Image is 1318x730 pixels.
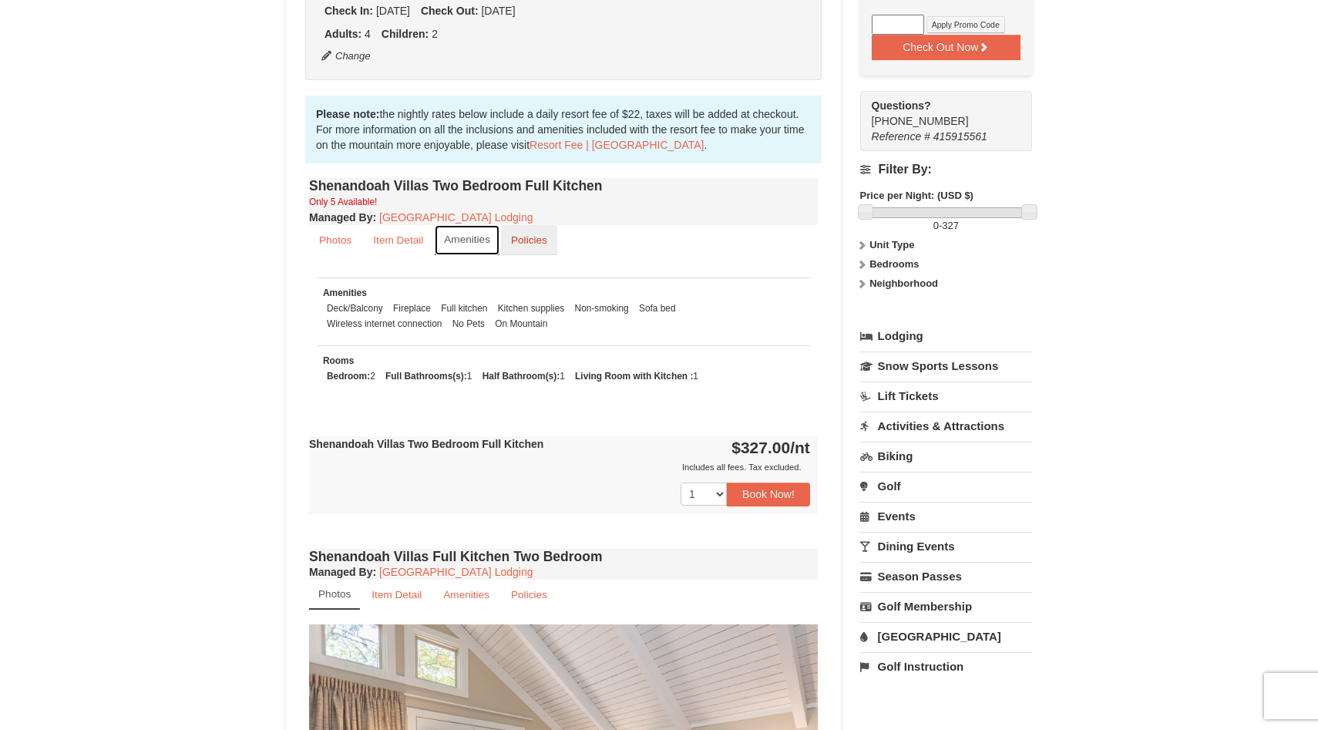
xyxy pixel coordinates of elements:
a: Golf [860,472,1032,500]
strong: Shenandoah Villas Two Bedroom Full Kitchen [309,438,543,450]
strong: Bedrooms [869,258,919,270]
strong: Please note: [316,108,379,120]
a: Golf Membership [860,592,1032,621]
strong: $327.00 [731,439,810,456]
span: 2 [432,28,438,40]
a: Resort Fee | [GEOGRAPHIC_DATA] [530,139,704,151]
label: - [860,218,1032,234]
strong: Bedroom: [327,371,370,382]
li: Fireplace [389,301,435,316]
span: Managed By [309,566,372,578]
li: 2 [323,368,379,384]
a: Photos [309,580,360,610]
span: 415915561 [933,130,987,143]
div: the nightly rates below include a daily resort fee of $22, taxes will be added at checkout. For m... [305,96,822,163]
span: [DATE] [376,5,410,17]
span: Reference # [872,130,930,143]
strong: Price per Night: (USD $) [860,190,973,201]
small: Amenities [323,288,367,298]
small: Photos [318,588,351,600]
a: Lift Tickets [860,382,1032,410]
small: Only 5 Available! [309,197,377,207]
span: [DATE] [481,5,515,17]
a: Events [860,502,1032,530]
a: Photos [309,225,361,255]
li: 1 [479,368,569,384]
a: Policies [501,225,557,255]
small: Policies [511,589,547,600]
li: Non-smoking [571,301,633,316]
li: 1 [382,368,476,384]
li: Sofa bed [635,301,680,316]
small: Photos [319,234,351,246]
a: [GEOGRAPHIC_DATA] Lodging [379,211,533,224]
div: Includes all fees. Tax excluded. [309,459,810,475]
h4: Filter By: [860,163,1032,177]
li: Wireless internet connection [323,316,445,331]
a: Activities & Attractions [860,412,1032,440]
strong: Living Room with Kitchen : [575,371,693,382]
span: Managed By [309,211,372,224]
a: Amenities [435,225,499,255]
small: Item Detail [373,234,423,246]
strong: Questions? [872,99,931,112]
strong: Half Bathroom(s): [482,371,560,382]
strong: : [309,211,376,224]
a: Policies [501,580,557,610]
span: 0 [933,220,939,231]
a: Amenities [433,580,499,610]
button: Change [321,48,372,65]
a: [GEOGRAPHIC_DATA] [860,622,1032,651]
a: [GEOGRAPHIC_DATA] Lodging [379,566,533,578]
button: Apply Promo Code [926,16,1005,33]
small: Policies [511,234,547,246]
span: 327 [942,220,959,231]
strong: Check Out: [421,5,479,17]
li: No Pets [449,316,489,331]
button: Book Now! [727,483,810,506]
a: Dining Events [860,532,1032,560]
span: /nt [790,439,810,456]
a: Snow Sports Lessons [860,352,1032,380]
strong: Children: [382,28,429,40]
li: On Mountain [491,316,551,331]
small: Rooms [323,355,354,366]
h4: Shenandoah Villas Full Kitchen Two Bedroom [309,549,818,564]
li: 1 [571,368,702,384]
a: Lodging [860,322,1032,350]
small: Amenities [443,589,489,600]
a: Biking [860,442,1032,470]
span: 4 [365,28,371,40]
strong: Full Bathrooms(s): [385,371,467,382]
li: Full kitchen [437,301,491,316]
strong: Neighborhood [869,278,938,289]
li: Deck/Balcony [323,301,387,316]
a: Item Detail [363,225,433,255]
a: Item Detail [361,580,432,610]
li: Kitchen supplies [494,301,569,316]
small: Item Detail [372,589,422,600]
a: Golf Instruction [860,652,1032,681]
h4: Shenandoah Villas Two Bedroom Full Kitchen [309,178,818,193]
a: Season Passes [860,562,1032,590]
strong: : [309,566,376,578]
span: [PHONE_NUMBER] [872,98,1004,127]
strong: Unit Type [869,239,914,251]
strong: Adults: [324,28,361,40]
button: Check Out Now [872,35,1020,59]
small: Amenities [444,234,490,245]
strong: Check In: [324,5,373,17]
